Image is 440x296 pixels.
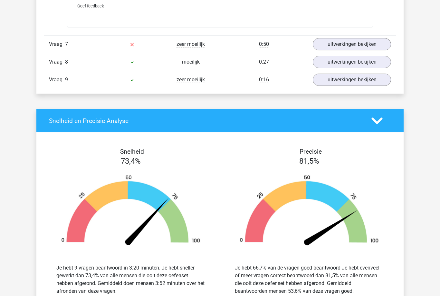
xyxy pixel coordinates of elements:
[51,175,210,249] img: 73.25cbf712a188.png
[177,77,205,83] span: zeer moeilijk
[259,41,269,47] span: 0:50
[65,59,68,65] span: 8
[77,4,104,8] span: Geef feedback
[227,148,394,155] h4: Precisie
[49,76,65,84] span: Vraag
[177,41,205,47] span: zeer moeilijk
[56,264,205,295] div: Je hebt 9 vragen beantwoord in 3:20 minuten. Je hebt sneller gewerkt dan 73,4% van alle mensen di...
[65,77,68,83] span: 9
[259,59,269,65] span: 0:27
[259,77,269,83] span: 0:16
[49,148,215,155] h4: Snelheid
[230,175,389,249] img: 81.faf665cb8af7.png
[121,157,141,166] span: 73,4%
[49,117,362,125] h4: Snelheid en Precisie Analyse
[49,40,65,48] span: Vraag
[49,58,65,66] span: Vraag
[65,41,68,47] span: 7
[313,56,391,68] a: uitwerkingen bekijken
[182,59,200,65] span: moeilijk
[235,264,384,295] div: Je hebt 66,7% van de vragen goed beantwoord Je hebt evenveel of meer vragen correct beantwoord da...
[313,38,391,50] a: uitwerkingen bekijken
[313,74,391,86] a: uitwerkingen bekijken
[299,157,319,166] span: 81,5%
